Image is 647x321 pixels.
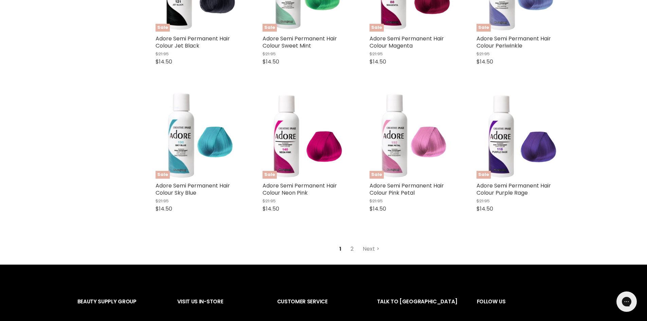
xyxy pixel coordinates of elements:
a: Adore Semi Permanent Hair Colour Periwinkle [477,35,551,50]
span: Sale [156,171,170,179]
a: 2 [347,243,357,255]
span: $14.50 [156,205,172,213]
span: Sale [263,171,277,179]
img: Adore Semi Permanent Hair Colour Purple Rage [477,92,563,179]
span: Sale [370,171,384,179]
a: Next [359,243,383,255]
span: $14.50 [263,58,279,66]
span: Sale [156,24,170,32]
span: Sale [370,24,384,32]
span: Sale [477,171,491,179]
span: $14.50 [370,205,386,213]
span: 1 [336,243,345,255]
span: $14.50 [370,58,386,66]
span: $21.95 [156,198,169,204]
span: $21.95 [370,198,383,204]
span: Sale [477,24,491,32]
span: $14.50 [477,58,493,66]
a: Adore Semi Permanent Hair Colour Sky Blue [156,182,230,197]
img: Adore Semi Permanent Hair Colour Neon Pink [263,92,349,179]
a: Adore Semi Permanent Hair Colour Pink PetalSale [370,92,456,179]
a: Adore Semi Permanent Hair Colour Sky BlueSale [156,92,242,179]
a: Adore Semi Permanent Hair Colour Jet Black [156,35,230,50]
a: Adore Semi Permanent Hair Colour Magenta [370,35,444,50]
span: $14.50 [477,205,493,213]
span: $14.50 [263,205,279,213]
span: $14.50 [156,58,172,66]
a: Adore Semi Permanent Hair Colour Purple RageSale [477,92,563,179]
span: $21.95 [263,51,276,57]
a: Adore Semi Permanent Hair Colour Sweet Mint [263,35,337,50]
a: Adore Semi Permanent Hair Colour Neon PinkSale [263,92,349,179]
iframe: Gorgias live chat messenger [613,289,640,314]
span: Sale [263,24,277,32]
span: $21.95 [156,51,169,57]
span: $21.95 [477,198,490,204]
a: Adore Semi Permanent Hair Colour Pink Petal [370,182,444,197]
img: Adore Semi Permanent Hair Colour Sky Blue [156,92,242,179]
span: $21.95 [477,51,490,57]
span: $21.95 [263,198,276,204]
a: Adore Semi Permanent Hair Colour Purple Rage [477,182,551,197]
span: $21.95 [370,51,383,57]
a: Adore Semi Permanent Hair Colour Neon Pink [263,182,337,197]
img: Adore Semi Permanent Hair Colour Pink Petal [370,92,456,179]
